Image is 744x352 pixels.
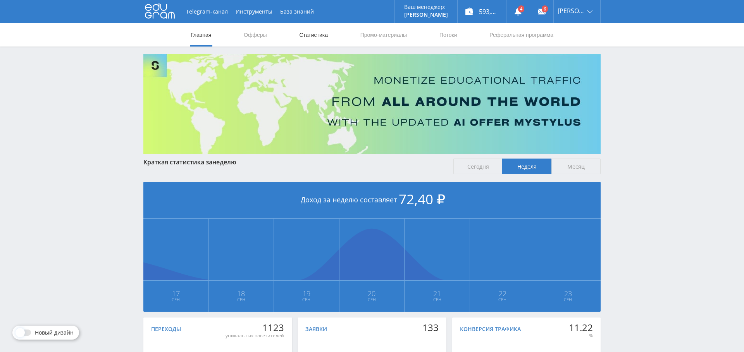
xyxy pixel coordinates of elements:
[209,297,274,303] span: Сен
[502,159,551,174] span: Неделя
[422,322,439,333] div: 133
[536,290,600,297] span: 23
[404,12,448,18] p: [PERSON_NAME]
[143,159,446,166] div: Краткая статистика за
[226,333,284,339] div: уникальных посетителей
[190,23,212,47] a: Главная
[439,23,458,47] a: Потоки
[405,290,469,297] span: 21
[274,290,339,297] span: 19
[243,23,268,47] a: Офферы
[274,297,339,303] span: Сен
[226,322,284,333] div: 1123
[404,4,448,10] p: Ваш менеджер:
[536,297,600,303] span: Сен
[340,290,404,297] span: 20
[212,158,236,166] span: неделю
[558,8,585,14] span: [PERSON_NAME]
[360,23,408,47] a: Промо-материалы
[405,297,469,303] span: Сен
[453,159,503,174] span: Сегодня
[144,290,208,297] span: 17
[569,322,593,333] div: 11.22
[470,297,535,303] span: Сен
[305,326,327,332] div: Заявки
[143,54,601,154] img: Banner
[489,23,554,47] a: Реферальная программа
[209,290,274,297] span: 18
[399,190,445,208] span: 72,40 ₽
[144,297,208,303] span: Сен
[460,326,521,332] div: Конверсия трафика
[551,159,601,174] span: Месяц
[143,182,601,219] div: Доход за неделю составляет
[569,333,593,339] div: %
[298,23,329,47] a: Статистика
[35,330,74,336] span: Новый дизайн
[340,297,404,303] span: Сен
[470,290,535,297] span: 22
[151,326,181,332] div: Переходы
